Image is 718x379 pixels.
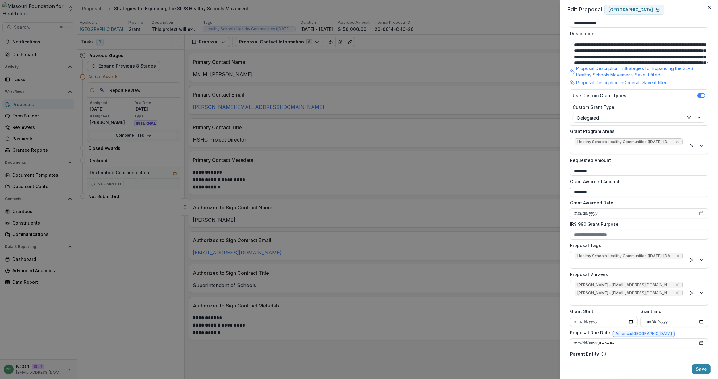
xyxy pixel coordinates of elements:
[675,253,680,259] div: Remove Healthy Schools Healthy Communities (2013-2020) - Statewide Focus and Collaboration (2013-...
[685,114,693,122] div: Clear selected options
[577,291,673,295] span: [PERSON_NAME] - [EMAIL_ADDRESS][DOMAIN_NAME]
[688,142,695,150] div: Clear selected options
[570,178,704,185] label: Grant Awarded Amount
[570,329,610,336] label: Proposal Due Date
[567,6,602,13] span: Edit Proposal
[604,5,664,15] a: [GEOGRAPHIC_DATA]
[570,157,704,163] label: Requested Amount
[674,282,680,288] div: Remove Wendy Rohrbach - wrohrbach@mffh.org
[573,92,626,99] label: Use Custom Grant Types
[576,79,668,86] p: Proposal Description in General - Save if filled
[570,308,634,315] label: Grant Start
[640,308,704,315] label: Grant End
[704,2,714,12] button: Close
[674,139,680,145] div: Remove Healthy Schools Healthy Communities (2013-2020)
[674,290,680,296] div: Remove Renee Klann - rklann@mffh.org
[570,271,704,278] label: Proposal Viewers
[616,332,672,336] span: America/[GEOGRAPHIC_DATA]
[570,128,704,134] label: Grant Program Areas
[688,256,695,264] div: Clear selected options
[576,65,708,78] p: Proposal Description in Strategies for Expanding the SLPS Healthy Schools Movement - Save if filled
[577,254,674,258] span: Healthy Schools Healthy Communities ([DATE]-[DATE]) - Statewide Focus and Collaboration ([DATE]-[...
[573,104,702,110] label: Custom Grant Type
[570,242,704,249] label: Proposal Tags
[577,283,673,287] span: [PERSON_NAME] - [EMAIL_ADDRESS][DOMAIN_NAME]
[688,289,695,297] div: Clear selected options
[570,351,599,357] p: Parent Entity
[692,364,711,374] button: Save
[577,140,673,144] span: Healthy Schools Healthy Communities ([DATE]-[DATE])
[570,221,704,227] label: IRS 990 Grant Purpose
[570,30,704,37] label: Description
[570,200,704,206] label: Grant Awarded Date
[608,7,653,13] p: [GEOGRAPHIC_DATA]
